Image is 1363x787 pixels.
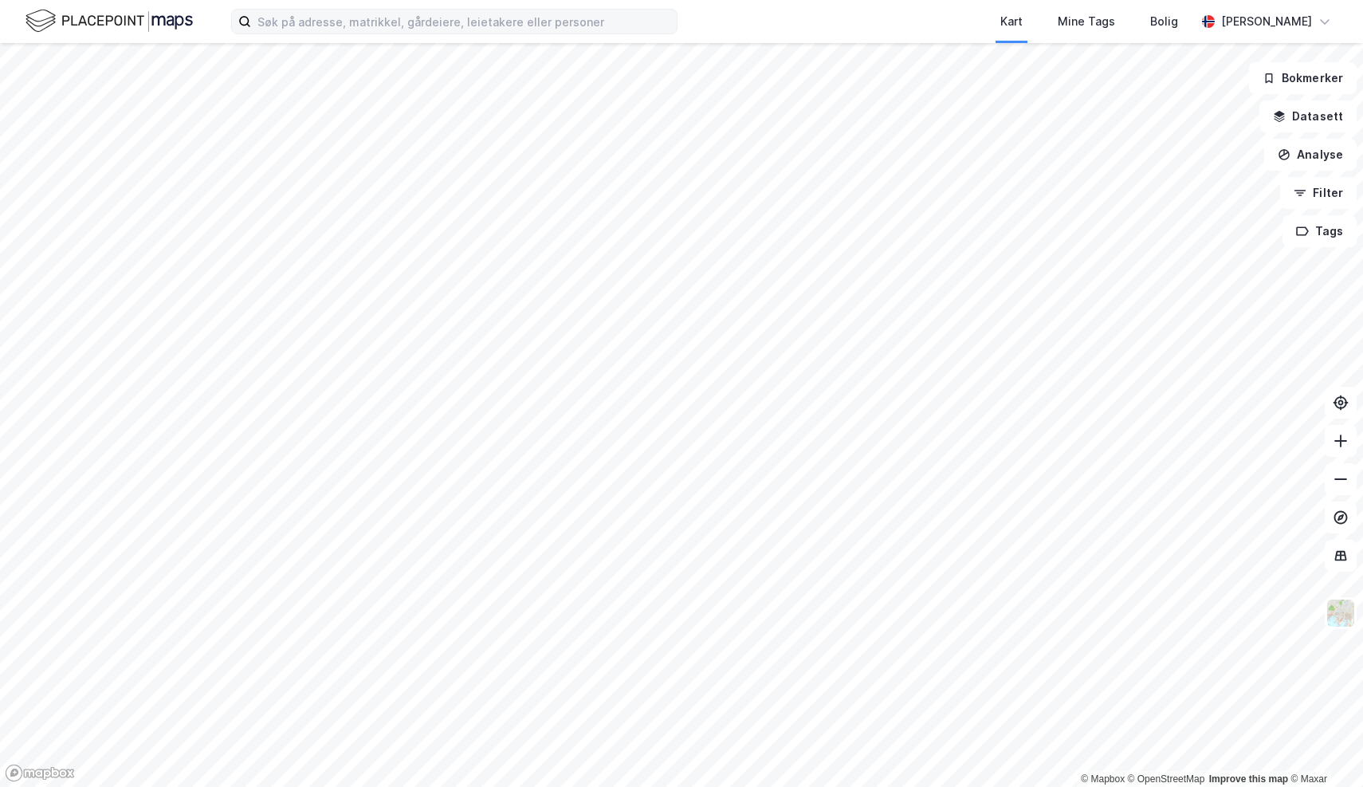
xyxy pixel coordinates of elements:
div: Kart [1000,12,1023,31]
img: logo.f888ab2527a4732fd821a326f86c7f29.svg [26,7,193,35]
a: Mapbox homepage [5,764,75,782]
button: Analyse [1264,139,1357,171]
div: Mine Tags [1058,12,1115,31]
button: Tags [1282,215,1357,247]
button: Datasett [1259,100,1357,132]
div: [PERSON_NAME] [1221,12,1312,31]
button: Bokmerker [1249,62,1357,94]
div: Kontrollprogram for chat [1283,710,1363,787]
iframe: Chat Widget [1283,710,1363,787]
a: Improve this map [1209,773,1288,785]
input: Søk på adresse, matrikkel, gårdeiere, leietakere eller personer [251,10,677,33]
div: Bolig [1150,12,1178,31]
a: Mapbox [1081,773,1125,785]
img: Z [1326,598,1356,628]
a: OpenStreetMap [1128,773,1205,785]
button: Filter [1280,177,1357,209]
